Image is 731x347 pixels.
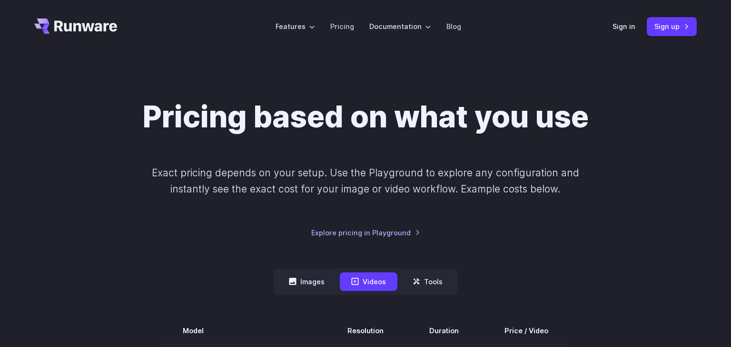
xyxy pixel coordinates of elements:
p: Exact pricing depends on your setup. Use the Playground to explore any configuration and instantl... [134,165,597,197]
a: Explore pricing in Playground [311,227,420,238]
th: Price / Video [482,318,571,344]
a: Pricing [330,21,354,32]
a: Sign in [612,21,635,32]
button: Images [277,272,336,291]
a: Sign up [647,17,697,36]
h1: Pricing based on what you use [143,99,589,135]
label: Features [276,21,315,32]
button: Tools [401,272,454,291]
th: Duration [406,318,482,344]
a: Go to / [34,19,117,34]
th: Model [160,318,325,344]
button: Videos [340,272,397,291]
th: Resolution [325,318,406,344]
label: Documentation [369,21,431,32]
a: Blog [446,21,461,32]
